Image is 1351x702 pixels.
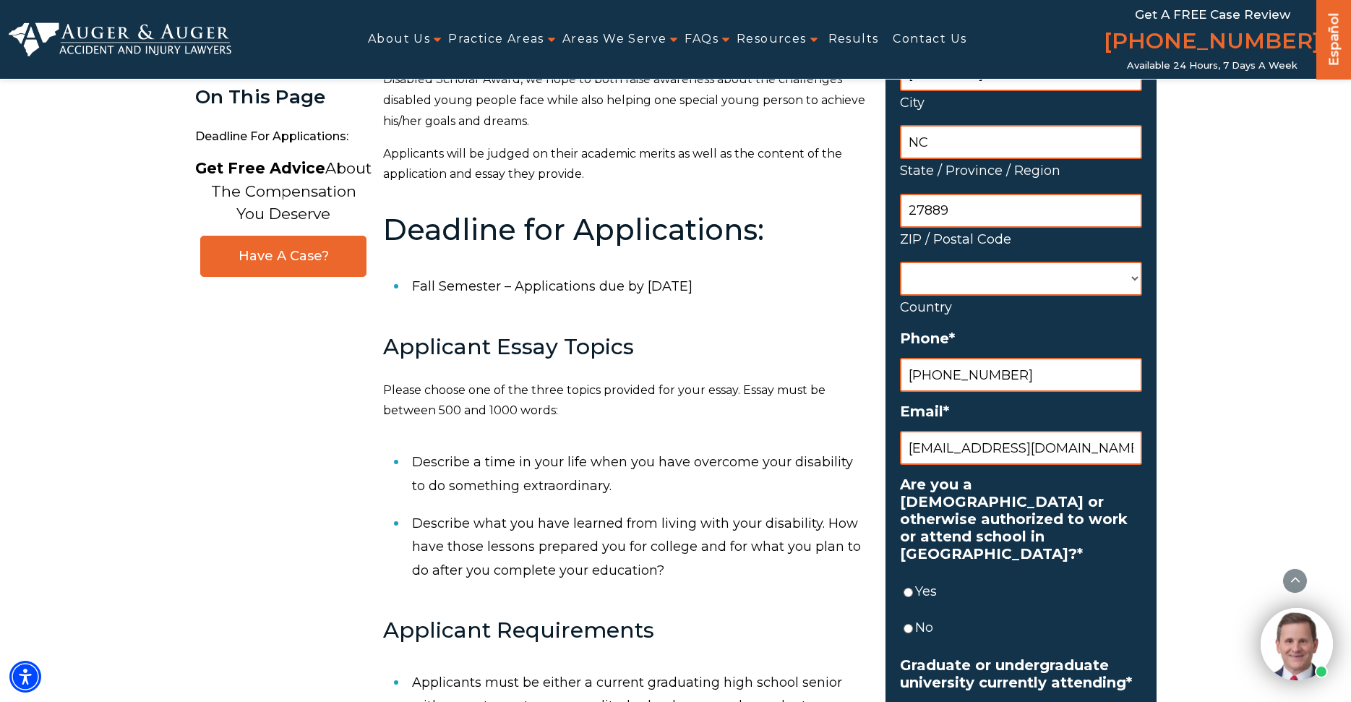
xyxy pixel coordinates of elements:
span: Deadline for Applications: [195,122,372,152]
strong: Get Free Advice [195,159,325,177]
label: Graduate or undergraduate university currently attending [900,656,1142,691]
a: [PHONE_NUMBER] [1104,25,1321,60]
span: Available 24 Hours, 7 Days a Week [1127,60,1298,72]
img: Intaker widget Avatar [1261,608,1333,680]
label: State / Province / Region [900,159,1142,182]
label: Are you a [DEMOGRAPHIC_DATA] or otherwise authorized to work or attend school in [GEOGRAPHIC_DATA]? [900,476,1142,562]
label: Email [900,403,1142,420]
h2: Deadline for Applications: [383,214,868,246]
div: Accessibility Menu [9,661,41,693]
button: scroll to up [1282,568,1308,594]
label: Yes [915,580,1142,603]
label: City [900,91,1142,114]
label: No [915,616,1142,639]
p: About The Compensation You Deserve [195,157,372,226]
li: Fall Semester – Applications due by [DATE] [412,267,868,305]
li: Describe a time in your life when you have overcome your disability to do something extraordinary. [412,443,868,505]
li: Describe what you have learned from living with your disability. How have those lessons prepared ... [412,505,868,589]
label: Phone [900,330,1142,347]
a: About Us [368,23,430,56]
a: Areas We Serve [562,23,667,56]
span: Get a FREE Case Review [1135,7,1290,22]
div: On This Page [195,87,372,108]
p: Please choose one of the three topics provided for your essay. Essay must be between 500 and 1000... [383,380,868,422]
a: Practice Areas [448,23,544,56]
a: Have A Case? [200,236,366,277]
h3: Applicant Requirements [383,618,868,642]
h3: Applicant Essay Topics [383,335,868,359]
a: FAQs [685,23,719,56]
a: Contact Us [893,23,966,56]
a: Results [828,23,879,56]
p: Applicants will be judged on their academic merits as well as the content of the application and ... [383,144,868,186]
img: Auger & Auger Accident and Injury Lawyers Logo [9,22,231,56]
a: Resources [737,23,807,56]
label: Country [900,296,1142,319]
label: ZIP / Postal Code [900,228,1142,251]
span: Have A Case? [215,248,351,265]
